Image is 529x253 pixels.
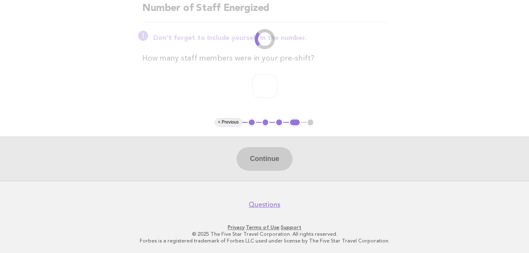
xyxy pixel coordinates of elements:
[249,200,280,209] a: Questions
[12,231,517,237] p: © 2025 The Five Star Travel Corporation. All rights reserved.
[12,237,517,244] p: Forbes is a registered trademark of Forbes LLC used under license by The Five Star Travel Corpora...
[142,2,387,22] h2: Number of Staff Energized
[228,224,245,230] a: Privacy
[153,34,387,42] p: Don't forget to include yourself in the number.
[246,224,279,230] a: Terms of Use
[142,53,387,64] p: How many staff members were in your pre-shift?
[281,224,301,230] a: Support
[12,224,517,231] p: · ·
